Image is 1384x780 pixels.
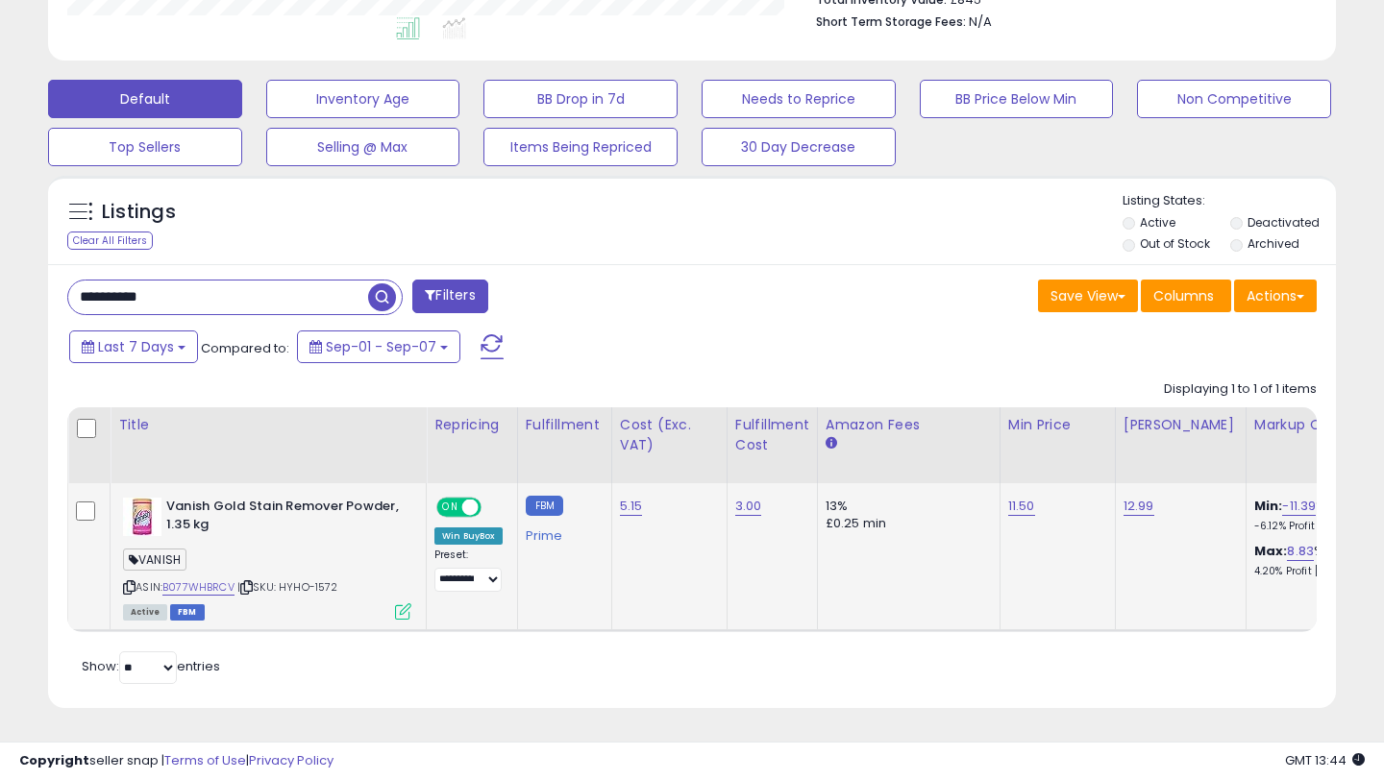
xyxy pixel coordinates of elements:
[82,657,220,675] span: Show: entries
[526,415,604,435] div: Fulfillment
[438,500,462,516] span: ON
[98,337,174,356] span: Last 7 Days
[1248,235,1299,252] label: Archived
[826,435,837,452] small: Amazon Fees.
[1287,542,1314,561] a: 8.83
[164,751,246,769] a: Terms of Use
[826,515,985,532] div: £0.25 min
[118,415,418,435] div: Title
[526,521,597,544] div: Prime
[326,337,436,356] span: Sep-01 - Sep-07
[170,604,205,621] span: FBM
[1124,497,1154,516] a: 12.99
[1141,280,1231,312] button: Columns
[123,498,161,536] img: 415vfb7GZjL._SL40_.jpg
[434,415,509,435] div: Repricing
[434,527,503,545] div: Win BuyBox
[1008,415,1107,435] div: Min Price
[620,415,719,455] div: Cost (Exc. VAT)
[266,128,460,166] button: Selling @ Max
[1248,214,1320,231] label: Deactivated
[237,579,338,595] span: | SKU: HYHO-1572
[1137,80,1331,118] button: Non Competitive
[1153,286,1214,305] span: Columns
[1038,280,1138,312] button: Save View
[702,80,896,118] button: Needs to Reprice
[1282,497,1316,516] a: -11.39
[162,579,235,596] a: B077WHBRCV
[1254,497,1283,515] b: Min:
[48,80,242,118] button: Default
[735,497,762,516] a: 3.00
[1008,497,1035,516] a: 11.50
[123,604,167,621] span: All listings currently available for purchase on Amazon
[1234,280,1317,312] button: Actions
[969,12,992,31] span: N/A
[1164,380,1317,399] div: Displaying 1 to 1 of 1 items
[434,548,503,592] div: Preset:
[1124,415,1238,435] div: [PERSON_NAME]
[19,752,334,770] div: seller snap | |
[249,751,334,769] a: Privacy Policy
[201,339,289,357] span: Compared to:
[702,128,896,166] button: 30 Day Decrease
[1254,542,1288,560] b: Max:
[266,80,460,118] button: Inventory Age
[483,128,678,166] button: Items Being Repriced
[412,280,487,313] button: Filters
[19,751,89,769] strong: Copyright
[123,498,411,618] div: ASIN:
[479,500,509,516] span: OFF
[166,498,400,538] b: Vanish Gold Stain Remover Powder, 1.35 kg
[69,330,198,363] button: Last 7 Days
[102,199,176,226] h5: Listings
[826,498,985,515] div: 13%
[1140,214,1175,231] label: Active
[1123,192,1337,210] p: Listing States:
[1285,751,1365,769] span: 2025-09-15 13:44 GMT
[526,496,563,516] small: FBM
[123,548,186,571] span: VANISH
[67,232,153,250] div: Clear All Filters
[297,330,460,363] button: Sep-01 - Sep-07
[735,415,809,455] div: Fulfillment Cost
[920,80,1114,118] button: BB Price Below Min
[483,80,678,118] button: BB Drop in 7d
[620,497,643,516] a: 5.15
[826,415,992,435] div: Amazon Fees
[816,13,966,30] b: Short Term Storage Fees:
[1140,235,1210,252] label: Out of Stock
[48,128,242,166] button: Top Sellers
